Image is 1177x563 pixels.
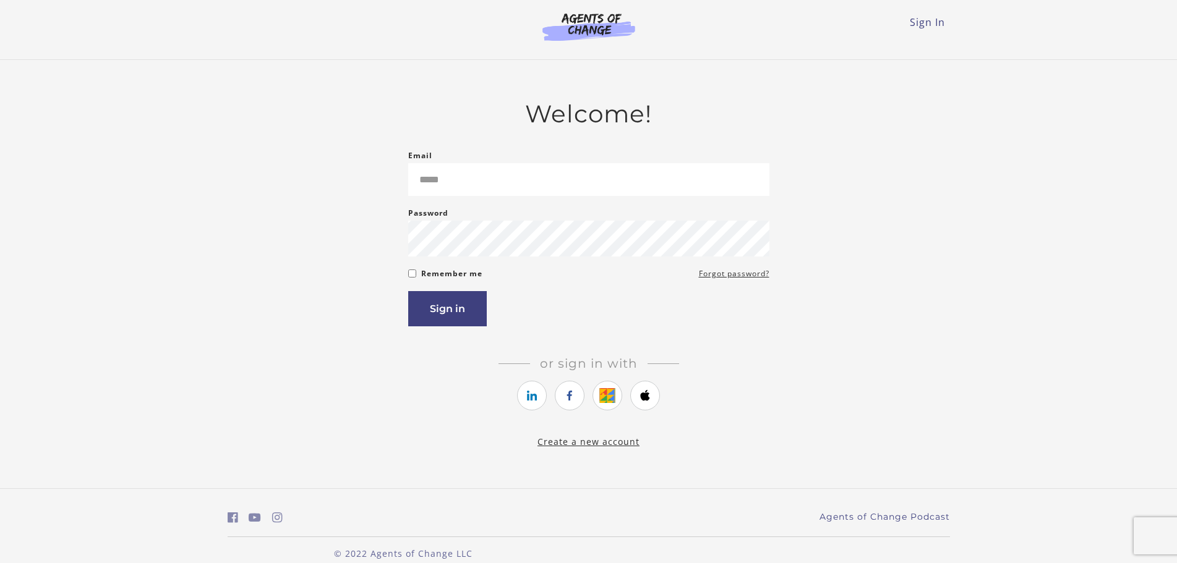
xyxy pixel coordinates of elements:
[272,509,283,527] a: https://www.instagram.com/agentsofchangeprep/ (Open in a new window)
[408,148,432,163] label: Email
[529,12,648,41] img: Agents of Change Logo
[517,381,547,410] a: https://courses.thinkific.com/users/auth/linkedin?ss%5Breferral%5D=&ss%5Buser_return_to%5D=https%...
[820,510,950,523] a: Agents of Change Podcast
[555,381,584,410] a: https://courses.thinkific.com/users/auth/facebook?ss%5Breferral%5D=&ss%5Buser_return_to%5D=https%...
[593,381,622,410] a: https://courses.thinkific.com/users/auth/google?ss%5Breferral%5D=&ss%5Buser_return_to%5D=https%3A...
[699,266,769,281] a: Forgot password?
[530,356,648,371] span: Or sign in with
[228,512,238,523] i: https://www.facebook.com/groups/aswbtestprep (Open in a new window)
[408,99,769,129] h2: Welcome!
[249,512,261,523] i: https://www.youtube.com/c/AgentsofChangeTestPrepbyMeaganMitchell (Open in a new window)
[249,509,261,527] a: https://www.youtube.com/c/AgentsofChangeTestPrepbyMeaganMitchell (Open in a new window)
[228,509,238,527] a: https://www.facebook.com/groups/aswbtestprep (Open in a new window)
[537,436,640,447] a: Create a new account
[272,512,283,523] i: https://www.instagram.com/agentsofchangeprep/ (Open in a new window)
[228,547,579,560] p: © 2022 Agents of Change LLC
[910,15,945,29] a: Sign In
[421,266,482,281] label: Remember me
[408,206,448,221] label: Password
[408,291,487,326] button: Sign in
[630,381,660,410] a: https://courses.thinkific.com/users/auth/apple?ss%5Breferral%5D=&ss%5Buser_return_to%5D=https%3A%...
